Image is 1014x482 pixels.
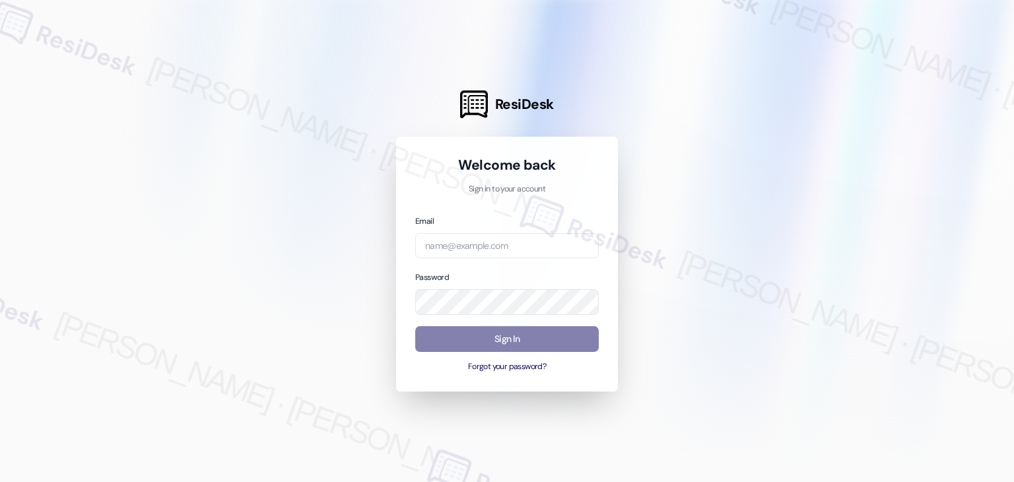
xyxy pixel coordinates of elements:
button: Forgot your password? [415,361,599,373]
input: name@example.com [415,233,599,259]
h1: Welcome back [415,156,599,174]
p: Sign in to your account [415,184,599,195]
img: ResiDesk Logo [460,90,488,118]
span: ResiDesk [495,95,554,114]
label: Email [415,216,434,226]
button: Sign In [415,326,599,352]
label: Password [415,272,449,283]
